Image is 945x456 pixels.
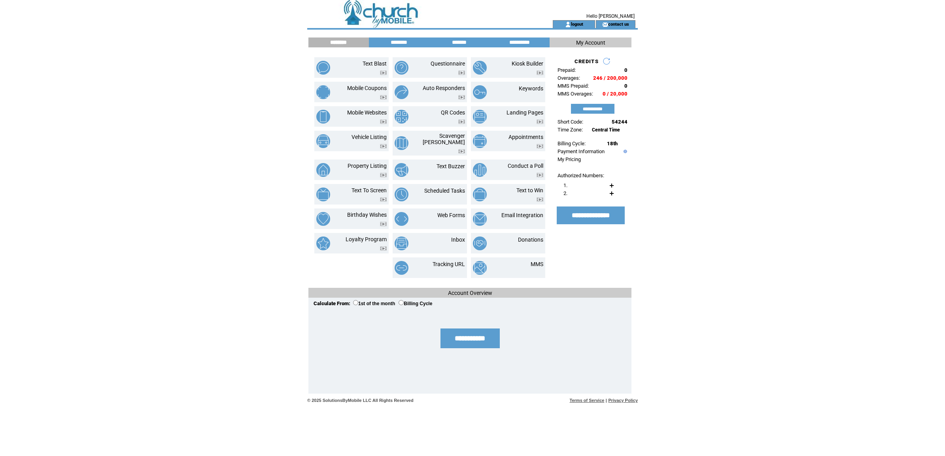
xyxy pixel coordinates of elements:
[395,110,408,124] img: qr-codes.png
[473,188,487,201] img: text-to-win.png
[558,75,580,81] span: Overages:
[347,212,387,218] a: Birthday Wishes
[458,71,465,75] img: video.png
[516,187,543,193] a: Text to Win
[558,83,589,89] span: MMS Prepaid:
[624,67,627,73] span: 0
[473,85,487,99] img: keywords.png
[458,120,465,124] img: video.png
[563,182,567,188] span: 1.
[352,187,387,193] a: Text To Screen
[622,150,627,153] img: help.gif
[448,290,492,296] span: Account Overview
[458,95,465,99] img: video.png
[399,301,432,306] label: Billing Cycle
[586,13,635,19] span: Hello [PERSON_NAME]
[518,236,543,243] a: Donations
[563,190,567,196] span: 2.
[352,134,387,140] a: Vehicle Listing
[507,109,543,116] a: Landing Pages
[612,119,627,125] span: 54244
[437,212,465,218] a: Web Forms
[314,300,350,306] span: Calculate From:
[316,163,330,177] img: property-listing.png
[395,136,408,150] img: scavenger-hunt.png
[537,197,543,202] img: video.png
[508,134,543,140] a: Appointments
[451,236,465,243] a: Inbox
[316,110,330,124] img: mobile-websites.png
[347,109,387,116] a: Mobile Websites
[558,127,583,133] span: Time Zone:
[380,71,387,75] img: video.png
[531,261,543,267] a: MMS
[316,61,330,75] img: text-blast.png
[501,212,543,218] a: Email Integration
[473,236,487,250] img: donations.png
[607,141,618,146] span: 18th
[603,91,627,97] span: 0 / 20,000
[380,197,387,202] img: video.png
[433,261,465,267] a: Tracking URL
[423,85,465,91] a: Auto Responders
[558,173,604,178] span: Authorized Numbers:
[348,163,387,169] a: Property Listing
[395,188,408,201] img: scheduled-tasks.png
[537,173,543,177] img: video.png
[316,188,330,201] img: text-to-screen.png
[423,133,465,145] a: Scavenger [PERSON_NAME]
[395,212,408,226] img: web-forms.png
[558,141,586,146] span: Billing Cycle:
[380,95,387,99] img: video.png
[558,91,593,97] span: MMS Overages:
[571,21,583,26] a: logout
[519,85,543,92] a: Keywords
[558,148,605,154] a: Payment Information
[316,236,330,250] img: loyalty-program.png
[307,398,414,403] span: © 2025 SolutionsByMobile LLC All Rights Reserved
[380,144,387,148] img: video.png
[395,85,408,99] img: auto-responders.png
[363,60,387,67] a: Text Blast
[316,85,330,99] img: mobile-coupons.png
[473,163,487,177] img: conduct-a-poll.png
[608,398,638,403] a: Privacy Policy
[558,119,583,125] span: Short Code:
[537,71,543,75] img: video.png
[537,120,543,124] img: video.png
[380,120,387,124] img: video.png
[508,163,543,169] a: Conduct a Poll
[558,67,576,73] span: Prepaid:
[395,163,408,177] img: text-buzzer.png
[593,75,627,81] span: 246 / 200,000
[395,236,408,250] img: inbox.png
[558,156,581,162] a: My Pricing
[395,261,408,275] img: tracking-url.png
[380,222,387,226] img: video.png
[473,110,487,124] img: landing-pages.png
[512,60,543,67] a: Kiosk Builder
[473,61,487,75] img: kiosk-builder.png
[473,212,487,226] img: email-integration.png
[380,173,387,177] img: video.png
[575,58,599,64] span: CREDITS
[437,163,465,169] a: Text Buzzer
[624,83,627,89] span: 0
[399,300,404,305] input: Billing Cycle
[316,134,330,148] img: vehicle-listing.png
[565,21,571,28] img: account_icon.gif
[431,60,465,67] a: Questionnaire
[346,236,387,242] a: Loyalty Program
[473,261,487,275] img: mms.png
[576,39,605,46] span: My Account
[602,21,608,28] img: contact_us_icon.gif
[606,398,607,403] span: |
[441,109,465,116] a: QR Codes
[380,246,387,251] img: video.png
[537,144,543,148] img: video.png
[608,21,629,26] a: contact us
[353,301,395,306] label: 1st of the month
[592,127,620,133] span: Central Time
[458,149,465,154] img: video.png
[570,398,605,403] a: Terms of Service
